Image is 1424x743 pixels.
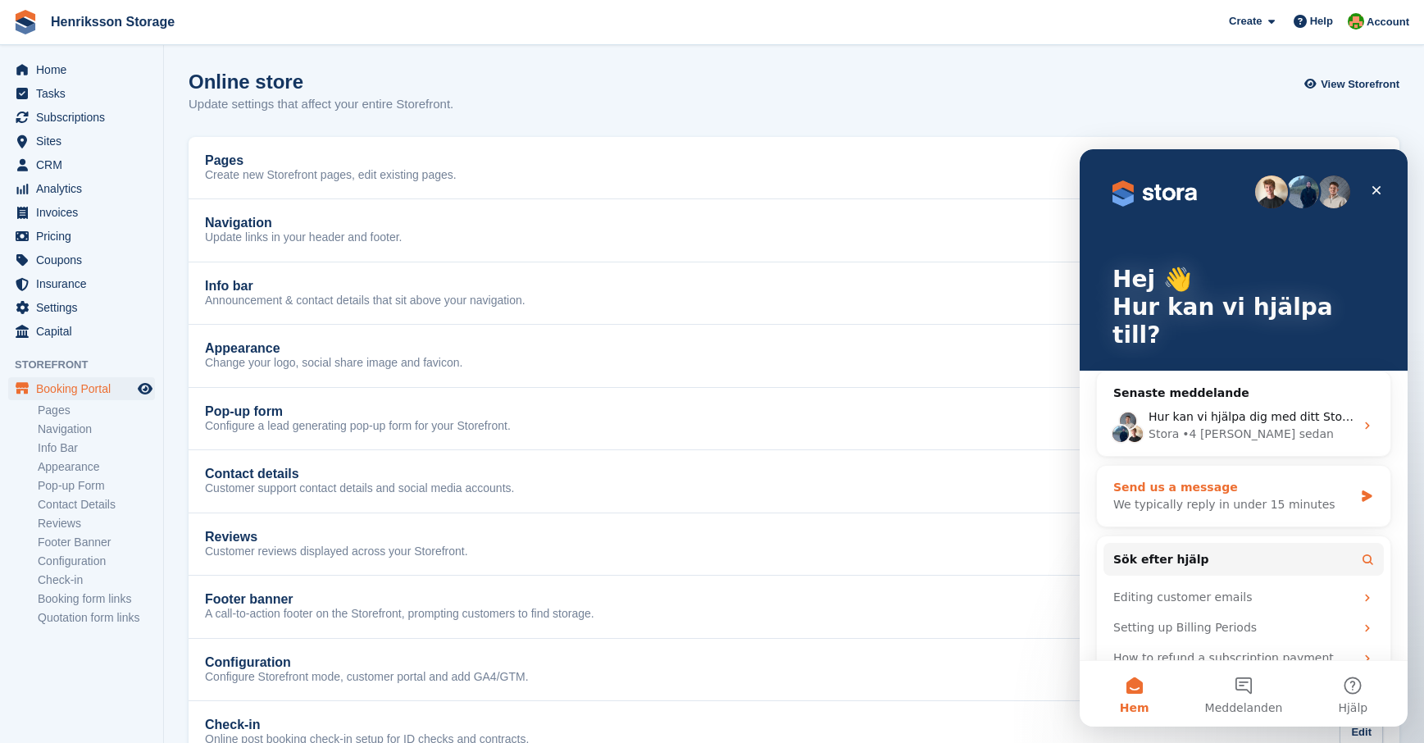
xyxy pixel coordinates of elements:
[8,377,155,400] a: menu
[205,168,457,183] p: Create new Storefront pages, edit existing pages.
[205,467,299,481] h2: Contact details
[8,58,155,81] a: menu
[8,248,155,271] a: menu
[1080,149,1408,727] iframe: Intercom live chat
[36,320,134,343] span: Capital
[38,459,155,475] a: Appearance
[8,201,155,224] a: menu
[8,272,155,295] a: menu
[205,404,283,419] h2: Pop-up form
[38,497,155,513] a: Contact Details
[205,341,280,356] h2: Appearance
[1229,13,1262,30] span: Create
[1348,13,1364,30] img: Mikael Holmström
[205,530,257,545] h2: Reviews
[15,357,163,373] span: Storefront
[36,58,134,81] span: Home
[189,325,1399,387] a: Appearance Change your logo, social share image and favicon. Edit
[38,403,155,418] a: Pages
[205,607,594,622] p: A call-to-action footer on the Storefront, prompting customers to find storage.
[36,225,134,248] span: Pricing
[205,356,462,371] p: Change your logo, social share image and favicon.
[38,572,155,588] a: Check-in
[8,106,155,129] a: menu
[189,639,1399,701] a: Configuration Configure Storefront mode, customer portal and add GA4/GTM. Edit
[205,718,261,732] h2: Check-in
[189,137,1399,199] a: Pages Create new Storefront pages, edit existing pages. Edit
[8,177,155,200] a: menu
[189,262,1399,325] a: Info bar Announcement & contact details that sit above your navigation. Edit
[189,388,1399,450] a: Pop-up form Configure a lead generating pop-up form for your Storefront. Edit
[205,294,525,308] p: Announcement & contact details that sit above your navigation.
[189,576,1399,638] a: Footer banner A call-to-action footer on the Storefront, prompting customers to find storage. Edit
[13,10,38,34] img: stora-icon-8386f47178a22dfd0bd8f6a31ec36ba5ce8667c1dd55bd0f319d3a0aa187defe.svg
[8,320,155,343] a: menu
[189,199,1399,262] a: Navigation Update links in your header and footer. Edit
[38,516,155,531] a: Reviews
[135,379,155,399] a: Preview store
[189,450,1399,513] a: Contact details Customer support contact details and social media accounts. Edit
[38,422,155,437] a: Navigation
[38,478,155,494] a: Pop-up Form
[36,377,134,400] span: Booking Portal
[36,248,134,271] span: Coupons
[205,216,272,230] h2: Navigation
[8,82,155,105] a: menu
[1321,76,1399,93] span: View Storefront
[205,592,293,607] h2: Footer banner
[36,296,134,319] span: Settings
[1310,13,1333,30] span: Help
[205,655,291,670] h2: Configuration
[36,106,134,129] span: Subscriptions
[8,153,155,176] a: menu
[38,554,155,569] a: Configuration
[44,8,181,35] a: Henriksson Storage
[205,481,514,496] p: Customer support contact details and social media accounts.
[36,177,134,200] span: Analytics
[36,82,134,105] span: Tasks
[36,272,134,295] span: Insurance
[205,545,468,559] p: Customer reviews displayed across your Storefront.
[205,670,529,685] p: Configure Storefront mode, customer portal and add GA4/GTM.
[36,130,134,153] span: Sites
[38,440,155,456] a: Info Bar
[205,419,511,434] p: Configure a lead generating pop-up form for your Storefront.
[38,535,155,550] a: Footer Banner
[189,71,453,93] h1: Online store
[36,153,134,176] span: CRM
[205,153,243,168] h2: Pages
[38,591,155,607] a: Booking form links
[189,513,1399,576] a: Reviews Customer reviews displayed across your Storefront. Edit
[1308,71,1399,98] a: View Storefront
